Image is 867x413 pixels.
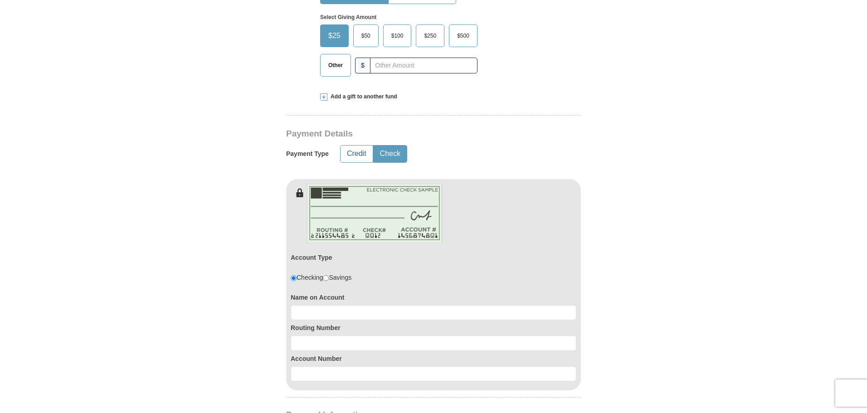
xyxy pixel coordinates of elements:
[324,29,345,43] span: $25
[291,253,332,262] label: Account Type
[286,129,517,139] h3: Payment Details
[291,354,576,363] label: Account Number
[453,29,474,43] span: $500
[370,58,477,73] input: Other Amount
[286,150,329,158] h5: Payment Type
[357,29,375,43] span: $50
[324,58,347,72] span: Other
[320,14,376,20] strong: Select Giving Amount
[291,273,351,282] div: Checking Savings
[291,293,576,302] label: Name on Account
[307,184,443,243] img: check-en.png
[327,93,397,101] span: Add a gift to another fund
[387,29,408,43] span: $100
[374,146,407,162] button: Check
[291,323,576,332] label: Routing Number
[355,58,370,73] span: $
[341,146,373,162] button: Credit
[419,29,441,43] span: $250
